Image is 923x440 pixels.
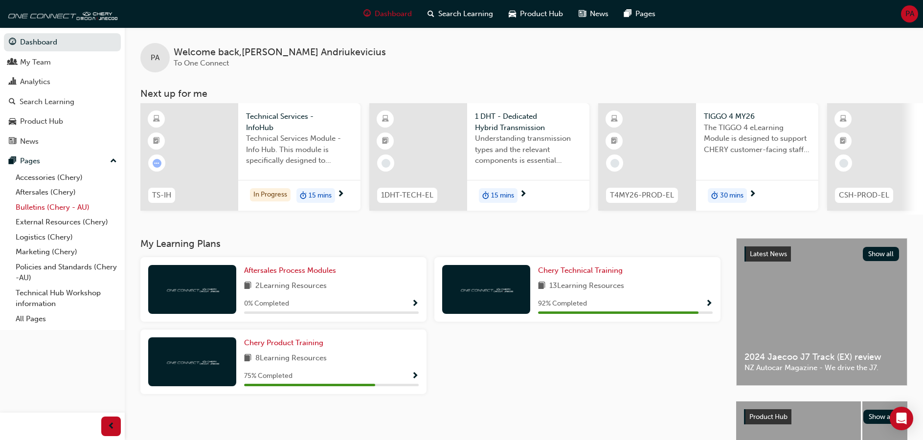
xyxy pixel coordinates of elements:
a: 1DHT-TECH-EL1 DHT - Dedicated Hybrid TransmissionUnderstanding transmission types and the relevan... [369,103,589,211]
span: learningResourceType_ELEARNING-icon [611,113,618,126]
a: pages-iconPages [616,4,663,24]
a: Technical Hub Workshop information [12,286,121,311]
span: The TIGGO 4 eLearning Module is designed to support CHERY customer-facing staff with the product ... [704,122,810,155]
span: Pages [635,8,655,20]
span: TS-IH [152,190,171,201]
span: Latest News [750,250,787,258]
a: Latest NewsShow all [744,246,899,262]
span: pages-icon [9,157,16,166]
a: My Team [4,53,121,71]
span: book-icon [244,280,251,292]
div: News [20,136,39,147]
span: Aftersales Process Modules [244,266,336,275]
span: 0 % Completed [244,298,289,309]
span: next-icon [337,190,344,199]
span: Understanding transmission types and the relevant components is essential knowledge required for ... [475,133,582,166]
span: booktick-icon [153,135,160,148]
img: oneconnect [165,357,219,366]
span: Chery Technical Training [538,266,623,275]
span: booktick-icon [840,135,847,148]
span: car-icon [9,117,16,126]
span: Product Hub [520,8,563,20]
span: chart-icon [9,78,16,87]
span: Technical Services Module - Info Hub. This module is specifically designed to address the require... [246,133,353,166]
button: Show all [863,247,900,261]
span: 15 mins [491,190,514,201]
div: My Team [20,57,51,68]
a: TS-IHTechnical Services - InfoHubTechnical Services Module - Info Hub. This module is specificall... [140,103,360,211]
span: book-icon [538,280,545,292]
button: Show all [863,410,900,424]
span: learningRecordVerb_NONE-icon [382,159,390,168]
span: PA [151,52,159,64]
div: Pages [20,155,40,167]
span: up-icon [110,155,117,168]
span: T4MY26-PROD-EL [610,190,674,201]
span: 8 Learning Resources [255,352,327,365]
span: Search Learning [438,8,493,20]
h3: My Learning Plans [140,238,720,249]
span: news-icon [579,8,586,20]
span: learningResourceType_ELEARNING-icon [840,113,847,126]
div: Search Learning [20,96,74,108]
a: Policies and Standards (Chery -AU) [12,260,121,286]
a: Marketing (Chery) [12,244,121,260]
span: CSH-PROD-EL [839,190,889,201]
button: Pages [4,152,121,170]
div: In Progress [250,188,291,201]
span: duration-icon [300,189,307,202]
h3: Next up for me [125,88,923,99]
a: Aftersales Process Modules [244,265,340,276]
a: Aftersales (Chery) [12,185,121,200]
div: Analytics [20,76,50,88]
span: news-icon [9,137,16,146]
span: TIGGO 4 MY26 [704,111,810,122]
span: 2024 Jaecoo J7 Track (EX) review [744,352,899,363]
span: 92 % Completed [538,298,587,309]
span: people-icon [9,58,16,67]
span: learningResourceType_ELEARNING-icon [153,113,160,126]
button: Show Progress [411,370,419,382]
button: PA [901,5,918,22]
span: Product Hub [749,413,788,421]
a: Logistics (Chery) [12,230,121,245]
span: News [590,8,608,20]
span: learningRecordVerb_ATTEMPT-icon [153,159,161,168]
a: Product HubShow all [744,409,900,425]
a: All Pages [12,311,121,327]
span: next-icon [749,190,756,199]
a: Chery Product Training [244,337,327,349]
span: next-icon [519,190,527,199]
button: Show Progress [411,298,419,310]
button: DashboardMy TeamAnalyticsSearch LearningProduct HubNews [4,31,121,152]
span: NZ Autocar Magazine - We drive the J7. [744,362,899,374]
span: Show Progress [705,300,713,308]
div: Open Intercom Messenger [890,407,913,430]
span: booktick-icon [611,135,618,148]
a: External Resources (Chery) [12,215,121,230]
span: 15 mins [309,190,332,201]
a: Dashboard [4,33,121,51]
span: 1 DHT - Dedicated Hybrid Transmission [475,111,582,133]
a: car-iconProduct Hub [501,4,571,24]
span: learningRecordVerb_NONE-icon [610,159,619,168]
span: pages-icon [624,8,631,20]
a: Search Learning [4,93,121,111]
span: Technical Services - InfoHub [246,111,353,133]
span: guage-icon [9,38,16,47]
img: oneconnect [5,4,117,23]
a: Bulletins (Chery - AU) [12,200,121,215]
span: car-icon [509,8,516,20]
span: Show Progress [411,372,419,381]
a: Analytics [4,73,121,91]
span: learningResourceType_ELEARNING-icon [382,113,389,126]
span: duration-icon [482,189,489,202]
a: Accessories (Chery) [12,170,121,185]
span: prev-icon [108,420,115,433]
span: duration-icon [711,189,718,202]
span: search-icon [9,98,16,107]
span: search-icon [428,8,434,20]
span: 75 % Completed [244,371,293,382]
